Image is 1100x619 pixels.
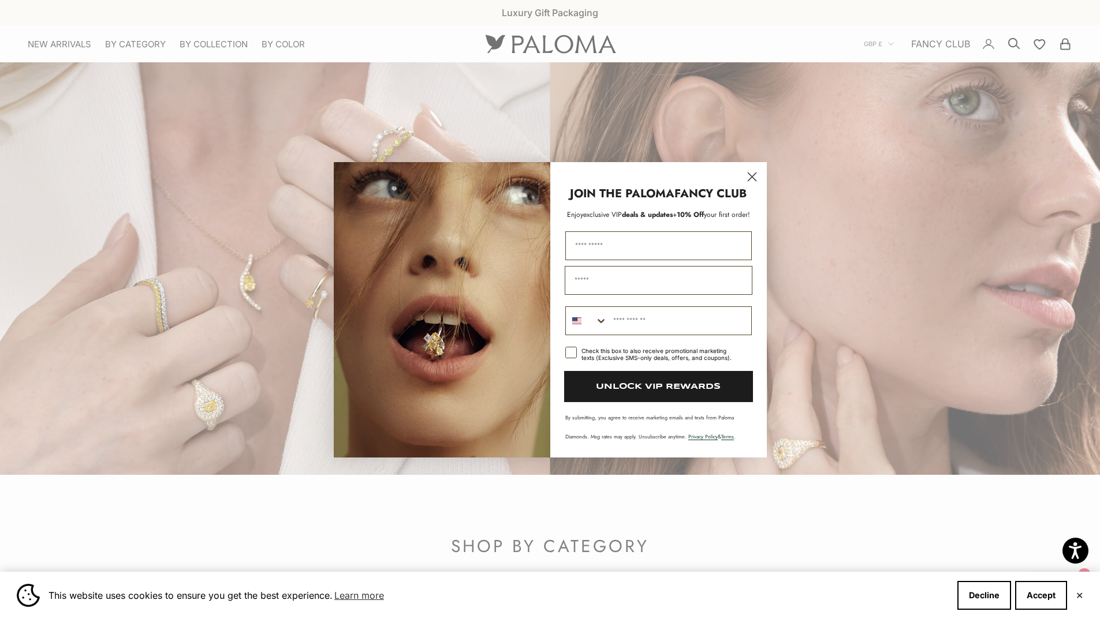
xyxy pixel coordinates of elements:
[742,167,762,187] button: Close dialog
[567,209,583,220] span: Enjoy
[570,185,674,202] strong: JOIN THE PALOMA
[673,209,750,220] span: + your first order!
[17,584,40,607] img: Cookie banner
[334,162,550,457] img: Loading...
[565,414,752,440] p: By submitting, you agree to receive marketing emails and texts from Paloma Diamonds. Msg rates ma...
[957,581,1011,610] button: Decline
[674,185,747,202] strong: FANCY CLUB
[583,209,673,220] span: deals & updates
[49,587,948,604] span: This website uses cookies to ensure you get the best experience.
[565,266,752,295] input: Email
[721,433,734,440] a: Terms
[565,231,752,260] input: First Name
[688,433,718,440] a: Privacy Policy
[1076,592,1083,599] button: Close
[581,347,738,361] div: Check this box to also receive promotional marketing texts (Exclusive SMS-only deals, offers, and...
[564,371,753,402] button: UNLOCK VIP REWARDS
[688,433,736,440] span: & .
[333,587,386,604] a: Learn more
[607,307,751,335] input: Phone Number
[566,307,607,335] button: Search Countries
[677,209,704,220] span: 10% Off
[572,316,581,325] img: United States
[583,209,622,220] span: exclusive VIP
[1015,581,1067,610] button: Accept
